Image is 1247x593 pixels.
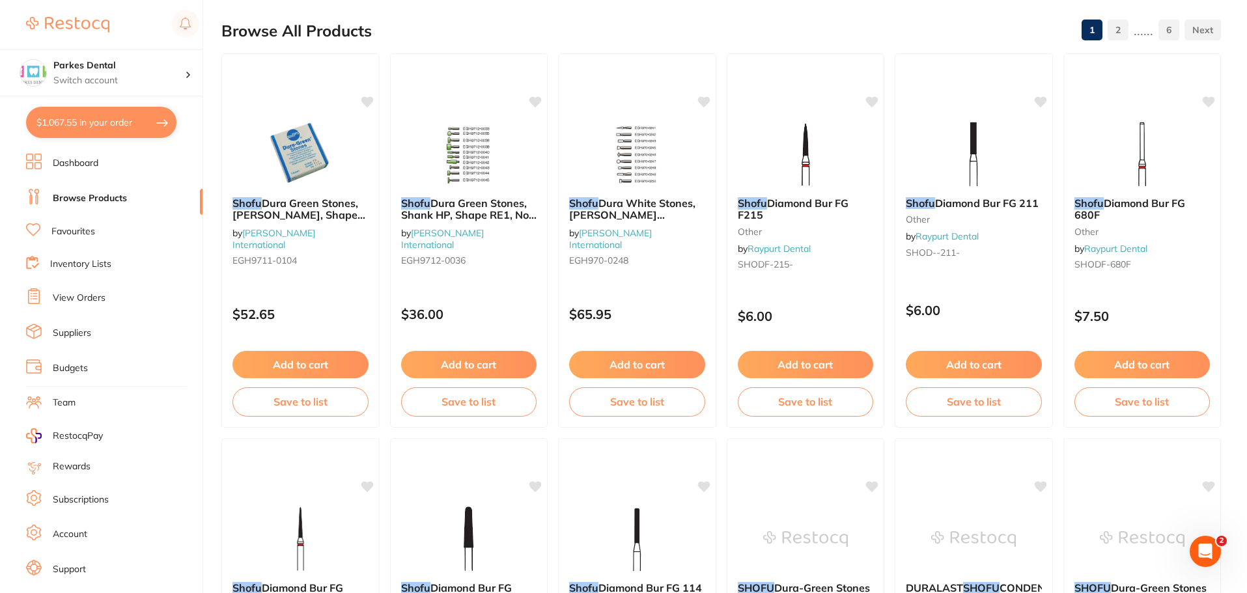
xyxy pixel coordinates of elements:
[906,247,960,258] span: SHOD--211-
[51,225,95,238] a: Favourites
[53,460,91,473] a: Rewards
[221,22,372,40] h2: Browse All Products
[1074,258,1131,270] span: SHODF-680F
[53,327,91,340] a: Suppliers
[53,192,127,205] a: Browse Products
[906,230,979,242] span: by
[1108,17,1128,43] a: 2
[595,122,679,187] img: Shofu Dura White Stones, Shank FG, Shape RD2, No 0248
[232,197,262,210] em: Shofu
[53,396,76,409] a: Team
[569,197,705,221] b: Shofu Dura White Stones, Shank FG, Shape RD2, No 0248
[1100,506,1184,572] img: SHOFU Dura-Green Stones RA 0085 RD4 (12)
[738,258,793,270] span: SHODF-215-
[401,227,484,251] span: by
[232,307,369,322] p: $52.65
[569,255,628,266] span: EGH970-0248
[401,197,537,234] span: Dura Green Stones, Shank HP, Shape RE1, No 0036
[738,243,811,255] span: by
[569,351,705,378] button: Add to cart
[1082,17,1102,43] a: 1
[906,303,1042,318] p: $6.00
[53,563,86,576] a: Support
[1074,243,1147,255] span: by
[232,197,365,234] span: Dura Green Stones, [PERSON_NAME], Shape FL2, No 0104
[53,493,109,506] a: Subscriptions
[931,506,1016,572] img: DURALAST SHOFU CONDENSER DOUBLE ENDED #1 OCTAGONAL
[401,387,537,416] button: Save to list
[1074,197,1104,210] em: Shofu
[401,197,430,210] em: Shofu
[906,214,1042,225] small: other
[53,528,87,541] a: Account
[738,197,848,221] span: Diamond Bur FG F215
[1100,122,1184,187] img: Shofu Diamond Bur FG 680F
[232,387,369,416] button: Save to list
[20,60,46,86] img: Parkes Dental
[232,255,297,266] span: EGH9711-0104
[53,74,185,87] p: Switch account
[931,122,1016,187] img: Shofu Diamond Bur FG 211
[569,387,705,416] button: Save to list
[401,227,484,251] a: [PERSON_NAME] International
[1190,536,1221,567] iframe: Intercom live chat
[427,506,511,572] img: Shofu Diamond Bur FG 106RD
[738,197,874,221] b: Shofu Diamond Bur FG F215
[569,197,695,234] span: Dura White Stones, [PERSON_NAME][STREET_ADDRESS]
[916,230,979,242] a: Raypurt Dental
[595,506,679,572] img: Shofu Diamond Bur FG 114
[258,122,343,187] img: Shofu Dura Green Stones, Shank FG, Shape FL2, No 0104
[232,227,315,251] span: by
[935,197,1039,210] span: Diamond Bur FG 211
[427,122,511,187] img: Shofu Dura Green Stones, Shank HP, Shape RE1, No 0036
[53,59,185,72] h4: Parkes Dental
[232,197,369,221] b: Shofu Dura Green Stones, Shank FG, Shape FL2, No 0104
[1074,197,1211,221] b: Shofu Diamond Bur FG 680F
[1216,536,1227,546] span: 2
[906,351,1042,378] button: Add to cart
[763,122,848,187] img: Shofu Diamond Bur FG F215
[26,17,109,33] img: Restocq Logo
[738,351,874,378] button: Add to cart
[569,197,598,210] em: Shofu
[569,227,652,251] a: [PERSON_NAME] International
[763,506,848,572] img: SHOFU Dura-Green Stones HP 0032 RD1 (12)
[26,107,176,138] button: $1,067.55 in your order
[26,428,42,443] img: RestocqPay
[1074,351,1211,378] button: Add to cart
[1074,387,1211,416] button: Save to list
[1158,17,1179,43] a: 6
[569,307,705,322] p: $65.95
[26,428,103,443] a: RestocqPay
[401,307,537,322] p: $36.00
[1074,227,1211,237] small: other
[1084,243,1147,255] a: Raypurt Dental
[569,227,652,251] span: by
[1074,197,1185,221] span: Diamond Bur FG 680F
[748,243,811,255] a: Raypurt Dental
[53,362,88,375] a: Budgets
[53,292,105,305] a: View Orders
[1134,23,1153,38] p: ......
[906,197,1042,209] b: Shofu Diamond Bur FG 211
[53,430,103,443] span: RestocqPay
[738,227,874,237] small: other
[738,387,874,416] button: Save to list
[401,197,537,221] b: Shofu Dura Green Stones, Shank HP, Shape RE1, No 0036
[738,309,874,324] p: $6.00
[401,255,466,266] span: EGH9712-0036
[906,197,935,210] em: Shofu
[906,387,1042,416] button: Save to list
[232,351,369,378] button: Add to cart
[258,506,343,572] img: Shofu Diamond Bur FG F204
[1074,309,1211,324] p: $7.50
[53,157,98,170] a: Dashboard
[738,197,767,210] em: Shofu
[401,351,537,378] button: Add to cart
[232,227,315,251] a: [PERSON_NAME] International
[26,10,109,40] a: Restocq Logo
[50,258,111,271] a: Inventory Lists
